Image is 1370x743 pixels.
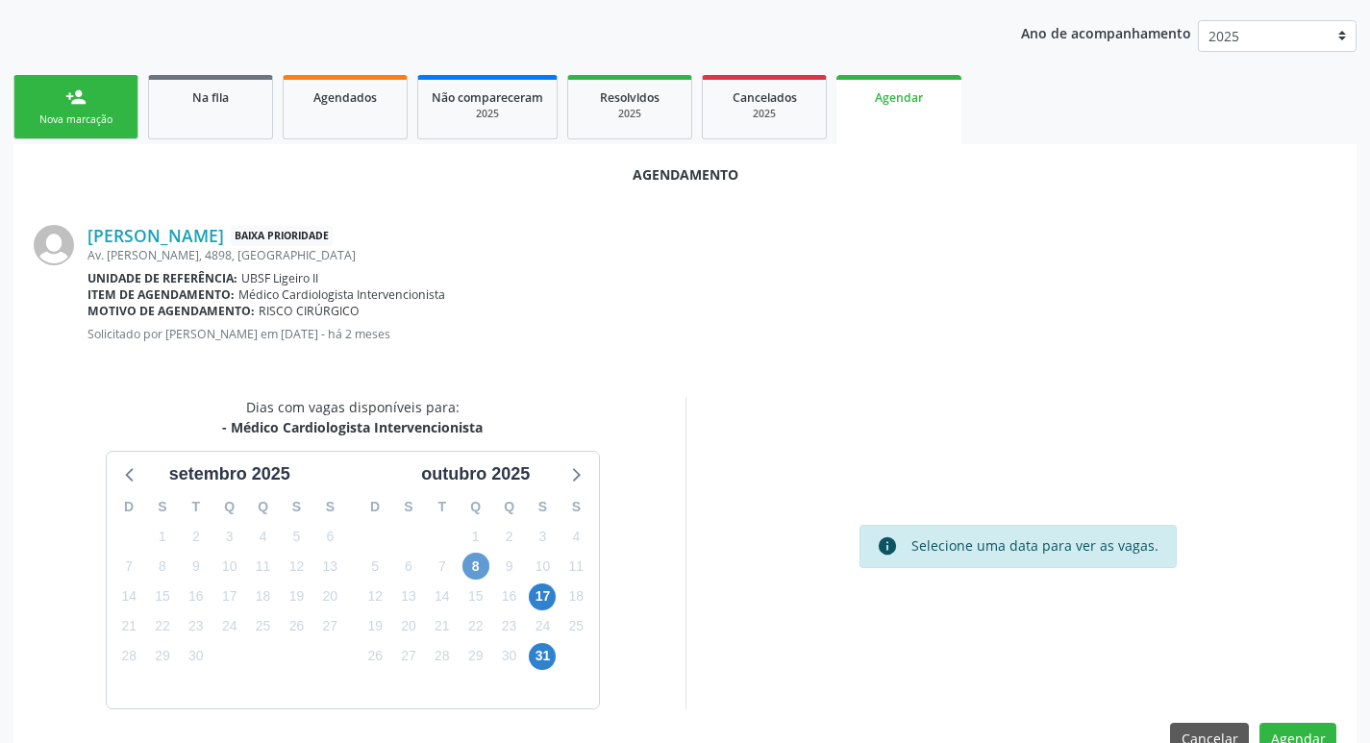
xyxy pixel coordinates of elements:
[716,107,812,121] div: 2025
[216,583,243,610] span: quarta-feira, 17 de setembro de 2025
[432,107,543,121] div: 2025
[429,553,456,580] span: terça-feira, 7 de outubro de 2025
[562,523,589,550] span: sábado, 4 de outubro de 2025
[496,643,523,670] span: quinta-feira, 30 de outubro de 2025
[87,303,255,319] b: Motivo de agendamento:
[112,492,146,522] div: D
[115,553,142,580] span: domingo, 7 de setembro de 2025
[600,89,660,106] span: Resolvidos
[65,87,87,108] div: person_add
[87,225,224,246] a: [PERSON_NAME]
[179,492,212,522] div: T
[241,270,318,286] span: UBSF Ligeiro II
[183,643,210,670] span: terça-feira, 30 de setembro de 2025
[183,613,210,640] span: terça-feira, 23 de setembro de 2025
[313,89,377,106] span: Agendados
[492,492,526,522] div: Q
[183,523,210,550] span: terça-feira, 2 de setembro de 2025
[146,492,180,522] div: S
[582,107,678,121] div: 2025
[462,553,489,580] span: quarta-feira, 8 de outubro de 2025
[183,583,210,610] span: terça-feira, 16 de setembro de 2025
[529,553,556,580] span: sexta-feira, 10 de outubro de 2025
[250,523,277,550] span: quinta-feira, 4 de setembro de 2025
[911,535,1158,557] div: Selecione uma data para ver as vagas.
[192,89,229,106] span: Na fila
[496,553,523,580] span: quinta-feira, 9 de outubro de 2025
[496,523,523,550] span: quinta-feira, 2 de outubro de 2025
[562,553,589,580] span: sábado, 11 de outubro de 2025
[283,553,310,580] span: sexta-feira, 12 de setembro de 2025
[316,553,343,580] span: sábado, 13 de setembro de 2025
[395,583,422,610] span: segunda-feira, 13 de outubro de 2025
[250,583,277,610] span: quinta-feira, 18 de setembro de 2025
[361,553,388,580] span: domingo, 5 de outubro de 2025
[459,492,492,522] div: Q
[87,326,1336,342] p: Solicitado por [PERSON_NAME] em [DATE] - há 2 meses
[222,397,483,437] div: Dias com vagas disponíveis para:
[216,523,243,550] span: quarta-feira, 3 de setembro de 2025
[115,583,142,610] span: domingo, 14 de setembro de 2025
[283,613,310,640] span: sexta-feira, 26 de setembro de 2025
[316,613,343,640] span: sábado, 27 de setembro de 2025
[361,643,388,670] span: domingo, 26 de outubro de 2025
[529,583,556,610] span: sexta-feira, 17 de outubro de 2025
[359,492,392,522] div: D
[115,643,142,670] span: domingo, 28 de setembro de 2025
[149,613,176,640] span: segunda-feira, 22 de setembro de 2025
[395,613,422,640] span: segunda-feira, 20 de outubro de 2025
[87,286,235,303] b: Item de agendamento:
[429,613,456,640] span: terça-feira, 21 de outubro de 2025
[496,613,523,640] span: quinta-feira, 23 de outubro de 2025
[526,492,560,522] div: S
[462,523,489,550] span: quarta-feira, 1 de outubro de 2025
[149,583,176,610] span: segunda-feira, 15 de setembro de 2025
[392,492,426,522] div: S
[413,461,537,487] div: outubro 2025
[361,583,388,610] span: domingo, 12 de outubro de 2025
[183,553,210,580] span: terça-feira, 9 de setembro de 2025
[149,523,176,550] span: segunda-feira, 1 de setembro de 2025
[216,553,243,580] span: quarta-feira, 10 de setembro de 2025
[877,535,898,557] i: info
[529,613,556,640] span: sexta-feira, 24 de outubro de 2025
[28,112,124,127] div: Nova marcação
[162,461,298,487] div: setembro 2025
[462,583,489,610] span: quarta-feira, 15 de outubro de 2025
[432,89,543,106] span: Não compareceram
[316,523,343,550] span: sábado, 6 de setembro de 2025
[87,247,1336,263] div: Av. [PERSON_NAME], 4898, [GEOGRAPHIC_DATA]
[875,89,923,106] span: Agendar
[462,613,489,640] span: quarta-feira, 22 de outubro de 2025
[250,613,277,640] span: quinta-feira, 25 de setembro de 2025
[34,164,1336,185] div: Agendamento
[87,270,237,286] b: Unidade de referência:
[560,492,593,522] div: S
[496,583,523,610] span: quinta-feira, 16 de outubro de 2025
[259,303,360,319] span: RISCO CIRÚRGICO
[529,523,556,550] span: sexta-feira, 3 de outubro de 2025
[733,89,797,106] span: Cancelados
[462,643,489,670] span: quarta-feira, 29 de outubro de 2025
[34,225,74,265] img: img
[149,643,176,670] span: segunda-feira, 29 de setembro de 2025
[115,613,142,640] span: domingo, 21 de setembro de 2025
[238,286,445,303] span: Médico Cardiologista Intervencionista
[429,583,456,610] span: terça-feira, 14 de outubro de 2025
[313,492,347,522] div: S
[231,226,333,246] span: Baixa Prioridade
[429,643,456,670] span: terça-feira, 28 de outubro de 2025
[529,643,556,670] span: sexta-feira, 31 de outubro de 2025
[283,583,310,610] span: sexta-feira, 19 de setembro de 2025
[1021,20,1191,44] p: Ano de acompanhamento
[212,492,246,522] div: Q
[280,492,313,522] div: S
[562,613,589,640] span: sábado, 25 de outubro de 2025
[395,643,422,670] span: segunda-feira, 27 de outubro de 2025
[361,613,388,640] span: domingo, 19 de outubro de 2025
[395,553,422,580] span: segunda-feira, 6 de outubro de 2025
[222,417,483,437] div: - Médico Cardiologista Intervencionista
[425,492,459,522] div: T
[250,553,277,580] span: quinta-feira, 11 de setembro de 2025
[216,613,243,640] span: quarta-feira, 24 de setembro de 2025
